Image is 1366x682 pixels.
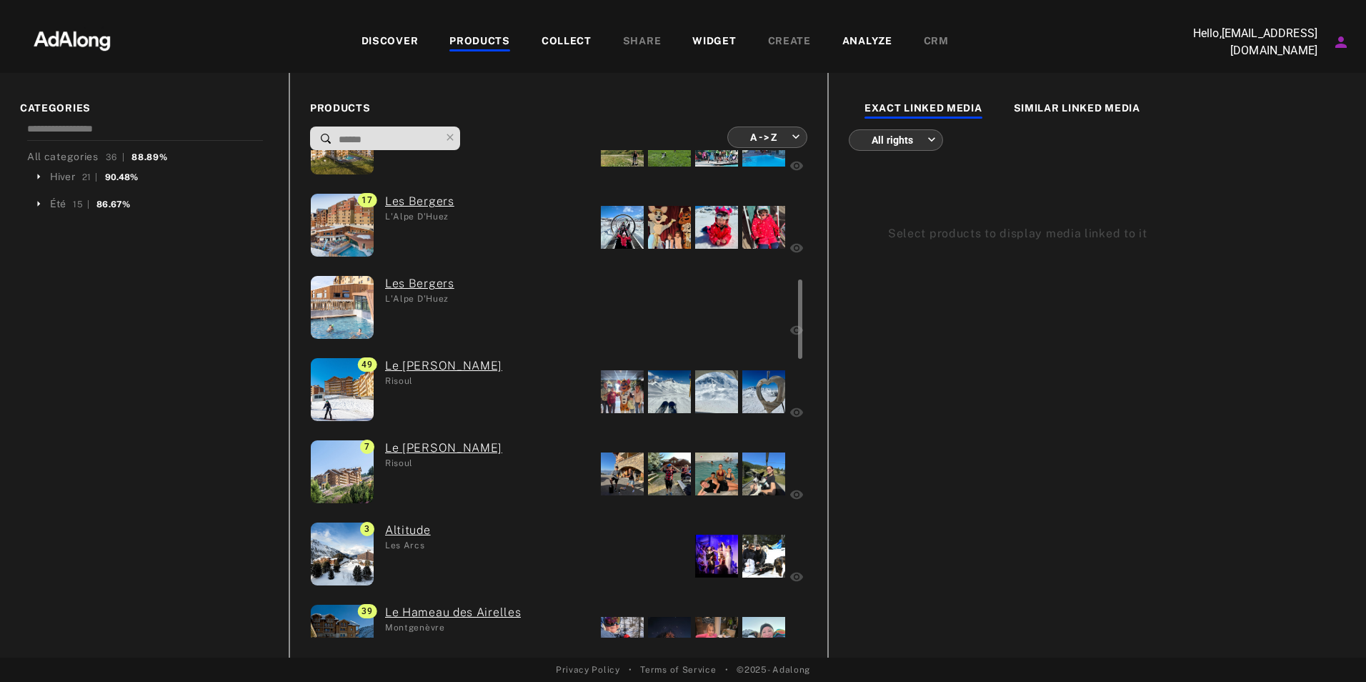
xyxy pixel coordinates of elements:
[768,34,811,51] div: CREATE
[842,34,892,51] div: ANALYZE
[725,663,729,676] span: •
[449,34,510,51] div: PRODUCTS
[295,440,389,503] img: risoul-le-silvana-ete.jpg
[362,34,419,51] div: DISCOVER
[692,34,736,51] div: WIDGET
[360,522,374,536] span: 3
[542,34,592,51] div: COLLECT
[385,193,454,210] a: (ada-mmv-3) Les Bergers: L'Alpe D'Huez
[623,34,662,51] div: SHARE
[131,151,167,164] div: 88.89%
[1295,613,1366,682] div: Widget de chat
[640,663,716,676] a: Terms of Service
[385,440,502,457] a: (ada-mmv-5) Le Silvana: Risoul
[105,171,139,184] div: 90.48%
[629,663,632,676] span: •
[50,197,66,212] div: Été
[20,101,269,116] span: CATEGORIES
[1329,30,1353,54] button: Account settings
[385,357,502,375] a: (ada-mmv-16) Le Silvana: Risoul
[888,225,1307,242] div: Select products to display media linked to it
[862,121,936,159] div: All rights
[385,522,431,539] a: (ada-mmv-19) Altitude: Les Arcs
[924,34,949,51] div: CRM
[96,198,130,211] div: 86.67%
[50,169,75,184] div: Hiver
[385,275,454,292] a: (ada-mmv-8) Les Bergers: L'Alpe D'Huez
[740,118,800,156] div: A -> Z
[385,457,502,470] div: Risoul
[385,375,502,387] div: Risoul
[1014,101,1140,118] div: SIMILAR LINKED MEDIA
[1295,613,1366,682] iframe: Chat Widget
[295,523,389,585] img: arc-2000-altitude-hiver.jpg
[864,101,982,118] div: EXACT LINKED MEDIA
[295,605,389,668] img: montgenevre-hgameau-des-airelles-hiver.jpg
[360,440,374,454] span: 7
[385,210,454,223] div: L'Alpe D'Huez
[9,18,135,61] img: 63233d7d88ed69de3c212112c67096b6.png
[295,276,389,339] img: hotel-alpe-d-huez-00-0_thumb_1350x900.png
[385,292,454,305] div: L'Alpe D'Huez
[106,151,125,164] div: 36 |
[295,194,389,257] img: hotel-club-ski-alpe-dhuez-les-bergers-01_thumb_1350x900.jpg
[357,193,377,207] span: 17
[82,171,98,184] div: 21 |
[385,604,521,621] a: (ada-mmv-36) Le Hameau des Airelles: Montgenèvre
[295,358,389,421] img: risoul-le-silvana-hiver.jpg
[1175,25,1317,59] p: Hello, [EMAIL_ADDRESS][DOMAIN_NAME]
[385,621,521,634] div: Montgenèvre
[27,149,168,164] div: All categories
[737,663,810,676] span: © 2025 - Adalong
[357,357,377,372] span: 49
[310,101,807,116] span: PRODUCTS
[385,539,431,552] div: Les Arcs
[357,604,377,618] span: 39
[73,198,89,211] div: 15 |
[556,663,620,676] a: Privacy Policy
